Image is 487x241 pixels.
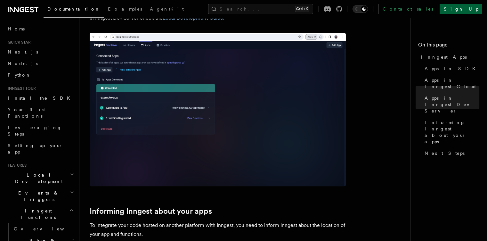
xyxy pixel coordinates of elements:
[425,119,479,145] span: Informing Inngest about your apps
[378,4,437,14] a: Contact sales
[440,4,482,14] a: Sign Up
[422,74,479,92] a: Apps in Inngest Cloud
[8,61,38,66] span: Node.js
[422,63,479,74] a: Apps in SDK
[8,125,62,137] span: Leveraging Steps
[90,33,346,186] img: Inngest Dev Server screen with no events recorded
[425,150,465,156] span: Next Steps
[418,51,479,63] a: Inngest Apps
[8,49,38,54] span: Next.js
[5,40,33,45] span: Quick start
[8,143,63,154] span: Setting up your app
[425,95,479,114] span: Apps in Inngest Dev Server
[5,92,75,104] a: Install the SDK
[104,2,146,17] a: Examples
[108,6,142,12] span: Examples
[5,58,75,69] a: Node.js
[5,122,75,140] a: Leveraging Steps
[14,226,80,231] span: Overview
[5,208,69,220] span: Inngest Functions
[5,163,27,168] span: Features
[422,92,479,117] a: Apps in Inngest Dev Server
[90,221,346,239] p: To integrate your code hosted on another platform with Inngest, you need to inform Inngest about ...
[5,205,75,223] button: Inngest Functions
[150,6,184,12] span: AgentKit
[425,65,479,72] span: Apps in SDK
[5,46,75,58] a: Next.js
[5,104,75,122] a: Your first Functions
[8,107,46,119] span: Your first Functions
[47,6,100,12] span: Documentation
[425,77,479,90] span: Apps in Inngest Cloud
[418,41,479,51] h4: On this page
[8,96,74,101] span: Install the SDK
[353,5,368,13] button: Toggle dark mode
[5,190,70,203] span: Events & Triggers
[421,54,467,60] span: Inngest Apps
[5,69,75,81] a: Python
[163,15,223,21] a: Local Development Guide
[44,2,104,18] a: Documentation
[422,147,479,159] a: Next Steps
[5,86,36,91] span: Inngest tour
[208,4,313,14] button: Search...Ctrl+K
[422,117,479,147] a: Informing Inngest about your apps
[90,207,212,216] a: Informing Inngest about your apps
[11,223,75,235] a: Overview
[5,187,75,205] button: Events & Triggers
[5,23,75,35] a: Home
[146,2,188,17] a: AgentKit
[5,169,75,187] button: Local Development
[5,140,75,158] a: Setting up your app
[8,26,26,32] span: Home
[5,172,70,185] span: Local Development
[295,6,309,12] kbd: Ctrl+K
[8,72,31,78] span: Python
